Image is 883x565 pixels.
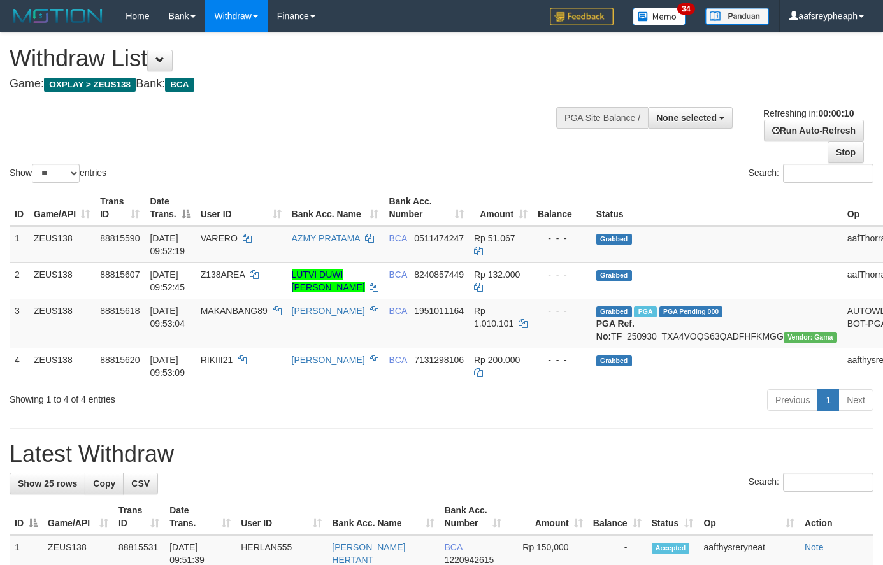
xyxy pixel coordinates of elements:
[292,269,365,292] a: LUTVI DUWI [PERSON_NAME]
[474,355,520,365] span: Rp 200.000
[838,389,873,411] a: Next
[10,499,43,535] th: ID: activate to sort column descending
[10,473,85,494] a: Show 25 rows
[389,233,406,243] span: BCA
[150,306,185,329] span: [DATE] 09:53:04
[123,473,158,494] a: CSV
[384,190,469,226] th: Bank Acc. Number: activate to sort column ascending
[29,348,95,384] td: ZEUS138
[538,354,586,366] div: - - -
[783,164,873,183] input: Search:
[414,355,464,365] span: Copy 7131298106 to clipboard
[145,190,195,226] th: Date Trans.: activate to sort column descending
[10,388,359,406] div: Showing 1 to 4 of 4 entries
[150,269,185,292] span: [DATE] 09:52:45
[817,389,839,411] a: 1
[506,499,588,535] th: Amount: activate to sort column ascending
[10,78,576,90] h4: Game: Bank:
[18,478,77,489] span: Show 25 rows
[763,108,854,118] span: Refreshing in:
[440,499,507,535] th: Bank Acc. Number: activate to sort column ascending
[818,108,854,118] strong: 00:00:10
[591,190,842,226] th: Status
[10,6,106,25] img: MOTION_logo.png
[100,233,140,243] span: 88815590
[550,8,614,25] img: Feedback.jpg
[29,299,95,348] td: ZEUS138
[150,233,185,256] span: [DATE] 09:52:19
[474,269,520,280] span: Rp 132.000
[113,499,164,535] th: Trans ID: activate to sort column ascending
[414,269,464,280] span: Copy 8240857449 to clipboard
[10,299,29,348] td: 3
[29,226,95,263] td: ZEUS138
[10,262,29,299] td: 2
[767,389,818,411] a: Previous
[10,226,29,263] td: 1
[10,348,29,384] td: 4
[131,478,150,489] span: CSV
[538,268,586,281] div: - - -
[332,542,405,565] a: [PERSON_NAME] HERTANT
[32,164,80,183] select: Showentries
[677,3,694,15] span: 34
[201,306,268,316] span: MAKANBANG89
[93,478,115,489] span: Copy
[236,499,327,535] th: User ID: activate to sort column ascending
[201,269,245,280] span: Z138AREA
[389,355,406,365] span: BCA
[556,107,648,129] div: PGA Site Balance /
[292,233,360,243] a: AZMY PRATAMA
[100,355,140,365] span: 88815620
[389,269,406,280] span: BCA
[474,233,515,243] span: Rp 51.067
[705,8,769,25] img: panduan.png
[805,542,824,552] a: Note
[469,190,533,226] th: Amount: activate to sort column ascending
[474,306,513,329] span: Rp 1.010.101
[596,355,632,366] span: Grabbed
[85,473,124,494] a: Copy
[10,164,106,183] label: Show entries
[29,262,95,299] td: ZEUS138
[596,318,635,341] b: PGA Ref. No:
[659,306,723,317] span: PGA Pending
[828,141,864,163] a: Stop
[634,306,656,317] span: Marked by aafsolysreylen
[150,355,185,378] span: [DATE] 09:53:09
[591,299,842,348] td: TF_250930_TXA4VOQS63QADFHFKMGG
[389,306,406,316] span: BCA
[656,113,717,123] span: None selected
[10,441,873,467] h1: Latest Withdraw
[698,499,799,535] th: Op: activate to sort column ascending
[201,233,238,243] span: VARERO
[749,473,873,492] label: Search:
[652,543,690,554] span: Accepted
[800,499,873,535] th: Action
[44,78,136,92] span: OXPLAY > ZEUS138
[596,270,632,281] span: Grabbed
[648,107,733,129] button: None selected
[10,46,576,71] h1: Withdraw List
[596,234,632,245] span: Grabbed
[533,190,591,226] th: Balance
[596,306,632,317] span: Grabbed
[414,233,464,243] span: Copy 0511474247 to clipboard
[43,499,113,535] th: Game/API: activate to sort column ascending
[445,542,463,552] span: BCA
[287,190,384,226] th: Bank Acc. Name: activate to sort column ascending
[538,232,586,245] div: - - -
[538,304,586,317] div: - - -
[414,306,464,316] span: Copy 1951011164 to clipboard
[292,306,365,316] a: [PERSON_NAME]
[749,164,873,183] label: Search:
[95,190,145,226] th: Trans ID: activate to sort column ascending
[783,473,873,492] input: Search:
[165,78,194,92] span: BCA
[292,355,365,365] a: [PERSON_NAME]
[327,499,439,535] th: Bank Acc. Name: activate to sort column ascending
[100,306,140,316] span: 88815618
[164,499,236,535] th: Date Trans.: activate to sort column ascending
[764,120,864,141] a: Run Auto-Refresh
[201,355,233,365] span: RIKIII21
